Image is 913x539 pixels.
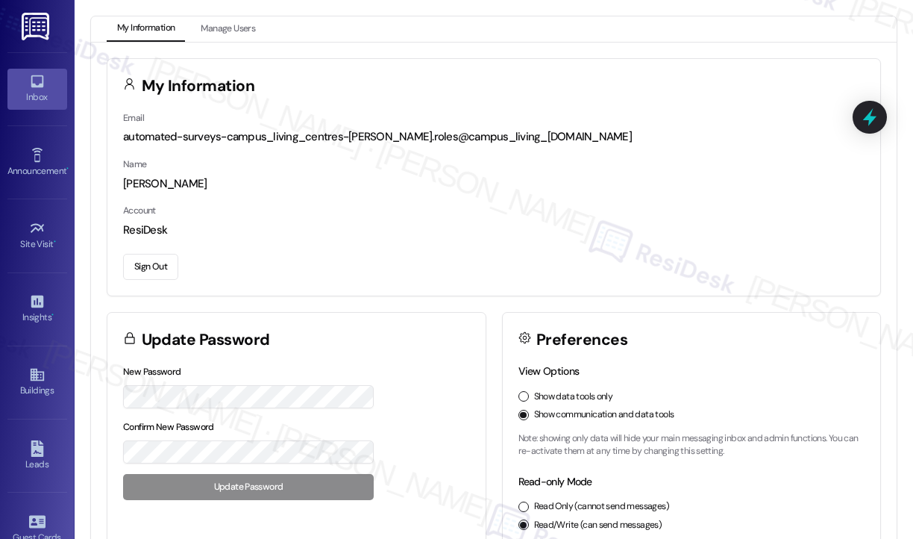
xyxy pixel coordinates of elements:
a: Inbox [7,69,67,109]
label: Read/Write (can send messages) [534,519,662,532]
h3: My Information [142,78,255,94]
label: Show communication and data tools [534,408,674,422]
span: • [51,310,54,320]
label: View Options [518,364,580,378]
a: Buildings [7,362,67,402]
img: ResiDesk Logo [22,13,52,40]
h3: Preferences [536,332,627,348]
label: Confirm New Password [123,421,214,433]
label: Name [123,158,147,170]
label: Account [123,205,156,216]
span: • [54,237,56,247]
div: ResiDesk [123,222,865,238]
label: Email [123,112,144,124]
p: Note: showing only data will hide your main messaging inbox and admin functions. You can re-activ... [518,432,865,458]
h3: Update Password [142,332,270,348]
div: automated-surveys-campus_living_centres-[PERSON_NAME].roles@campus_living_[DOMAIN_NAME] [123,129,865,145]
label: Show data tools only [534,390,613,404]
label: Read Only (cannot send messages) [534,500,669,514]
span: • [66,163,69,174]
button: Manage Users [190,16,266,42]
button: Sign Out [123,254,178,280]
button: My Information [107,16,185,42]
label: Read-only Mode [518,475,592,488]
a: Site Visit • [7,216,67,256]
a: Leads [7,436,67,476]
div: [PERSON_NAME] [123,176,865,192]
a: Insights • [7,289,67,329]
label: New Password [123,366,181,378]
